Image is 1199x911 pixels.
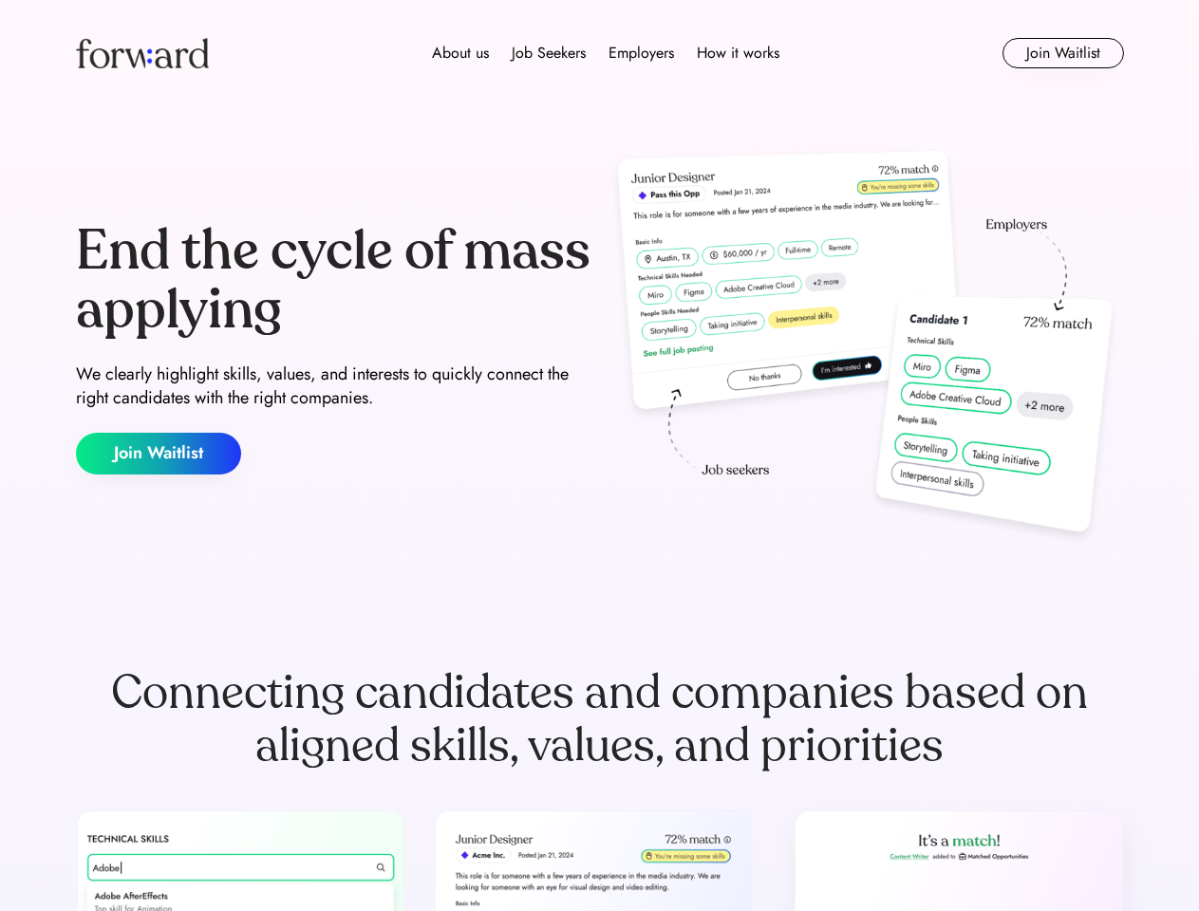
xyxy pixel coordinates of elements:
div: End the cycle of mass applying [76,222,592,339]
button: Join Waitlist [76,433,241,474]
img: Forward logo [76,38,209,68]
div: About us [432,42,489,65]
div: Employers [609,42,674,65]
button: Join Waitlist [1002,38,1124,68]
img: hero-image.png [608,144,1124,552]
div: How it works [697,42,779,65]
div: Job Seekers [512,42,586,65]
div: Connecting candidates and companies based on aligned skills, values, and priorities [76,666,1124,772]
div: We clearly highlight skills, values, and interests to quickly connect the right candidates with t... [76,363,592,410]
